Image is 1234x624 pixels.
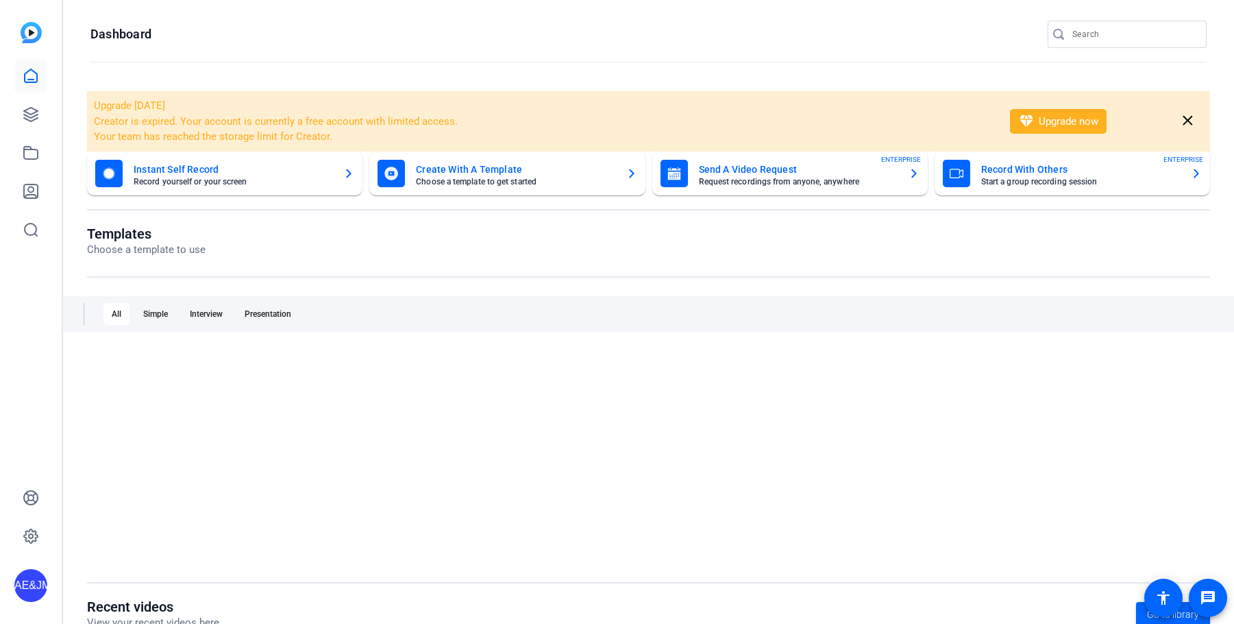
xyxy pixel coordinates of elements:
input: Search [1072,26,1196,43]
mat-card-subtitle: Request recordings from anyone, anywhere [699,178,898,186]
button: Record With OthersStart a group recording sessionENTERPRISE [935,152,1210,195]
button: Instant Self RecordRecord yourself or your screen [87,152,362,195]
mat-card-subtitle: Start a group recording session [981,178,1180,186]
span: ENTERPRISE [1163,154,1203,165]
mat-icon: close [1179,112,1196,130]
h1: Dashboard [90,26,151,43]
span: ENTERPRISE [881,154,921,165]
mat-card-title: Send A Video Request [699,161,898,178]
mat-card-subtitle: Record yourself or your screen [134,178,332,186]
mat-icon: accessibility [1155,590,1172,606]
div: All [103,303,129,325]
div: Presentation [236,303,299,325]
li: Creator is expired. Your account is currently a free account with limited access. [94,114,992,130]
button: Upgrade now [1010,109,1107,134]
mat-card-title: Instant Self Record [134,161,332,178]
h1: Templates [87,226,206,242]
h1: Recent videos [87,599,219,615]
mat-card-subtitle: Choose a template to get started [416,178,615,186]
button: Create With A TemplateChoose a template to get started [369,152,645,195]
button: Send A Video RequestRequest recordings from anyone, anywhereENTERPRISE [652,152,928,195]
mat-card-title: Record With Others [981,161,1180,178]
img: blue-gradient.svg [21,22,42,43]
mat-icon: message [1200,590,1216,606]
span: Upgrade [DATE] [94,99,165,112]
mat-card-title: Create With A Template [416,161,615,178]
div: Interview [182,303,231,325]
div: Simple [135,303,176,325]
div: AE&JMLDBRP [14,569,47,602]
li: Your team has reached the storage limit for Creator. [94,129,992,145]
mat-icon: diamond [1018,113,1035,130]
p: Choose a template to use [87,242,206,258]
